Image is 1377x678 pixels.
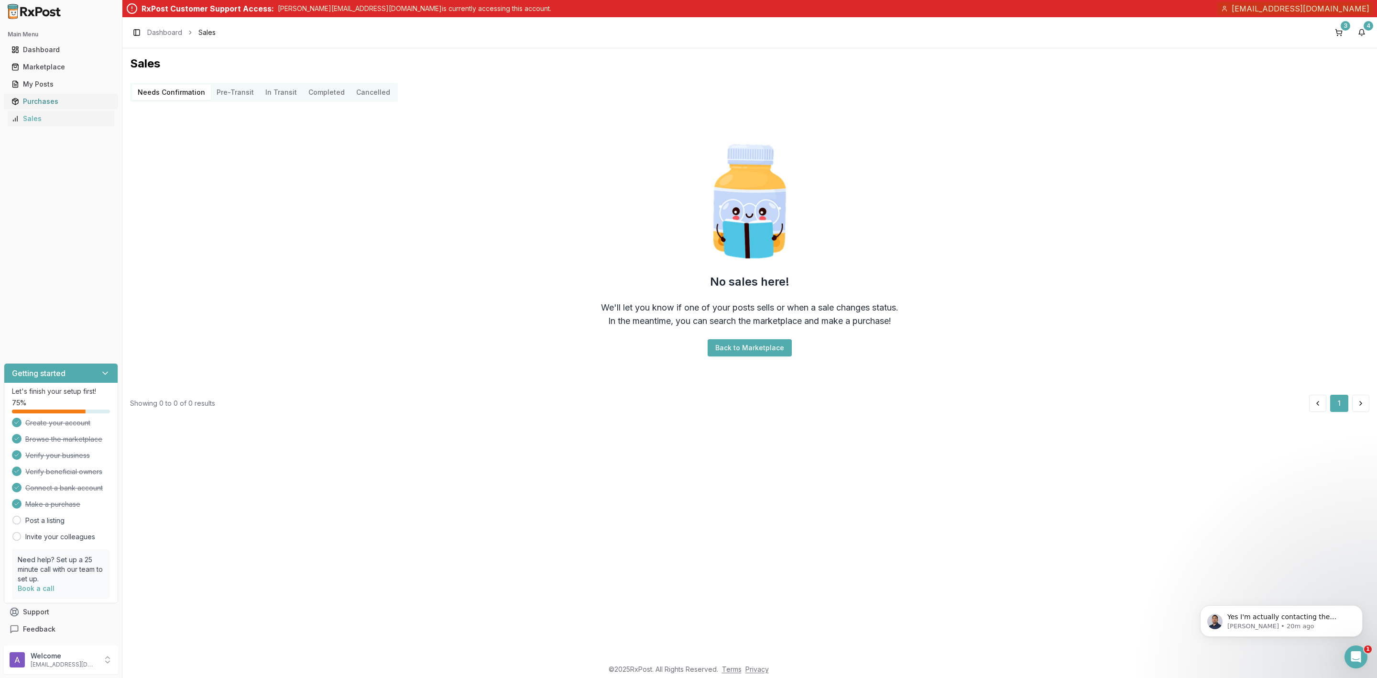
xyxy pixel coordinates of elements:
span: Verify beneficial owners [25,467,102,477]
span: Create your account [25,418,90,428]
span: 1 [1364,645,1372,653]
a: Marketplace [8,58,114,76]
button: 4 [1354,25,1369,40]
button: Feedback [4,621,118,638]
button: Support [4,603,118,621]
button: My Posts [4,77,118,92]
span: Browse the marketplace [25,434,102,444]
a: Privacy [745,665,769,673]
button: Sales [4,111,118,126]
button: Cancelled [350,85,396,100]
div: Purchases [11,97,110,106]
a: Book a call [18,584,55,592]
div: Marketplace [11,62,110,72]
span: Connect a bank account [25,483,103,493]
img: User avatar [10,652,25,667]
a: Invite your colleagues [25,532,95,542]
button: Back to Marketplace [708,339,792,356]
button: Completed [303,85,350,100]
a: My Posts [8,76,114,93]
p: Let's finish your setup first! [12,387,110,396]
a: Purchases [8,93,114,110]
div: My Posts [11,79,110,89]
p: [EMAIL_ADDRESS][DOMAIN_NAME] [31,661,97,668]
h2: No sales here! [710,274,789,289]
button: Needs Confirmation [132,85,211,100]
div: We'll let you know if one of your posts sells or when a sale changes status. [601,301,898,314]
a: Terms [722,665,742,673]
span: 75 % [12,398,26,408]
div: Dashboard [11,45,110,55]
span: Sales [198,28,216,37]
span: Verify your business [25,451,90,460]
h3: Getting started [12,367,66,379]
a: Dashboard [8,41,114,58]
iframe: Intercom notifications message [1186,585,1377,652]
img: Smart Pill Bottle [688,140,811,263]
img: RxPost Logo [4,4,65,19]
button: Dashboard [4,42,118,57]
iframe: Intercom live chat [1344,645,1367,668]
button: Pre-Transit [211,85,260,100]
button: 3 [1331,25,1346,40]
span: Feedback [23,624,55,634]
div: Showing 0 to 0 of 0 results [130,399,215,408]
div: 4 [1364,21,1373,31]
p: [PERSON_NAME][EMAIL_ADDRESS][DOMAIN_NAME] is currently accessing this account. [278,4,551,13]
a: Sales [8,110,114,127]
button: Marketplace [4,59,118,75]
h2: Main Menu [8,31,114,38]
button: In Transit [260,85,303,100]
h1: Sales [130,56,1369,71]
p: Need help? Set up a 25 minute call with our team to set up. [18,555,104,584]
p: Welcome [31,651,97,661]
nav: breadcrumb [147,28,216,37]
a: Post a listing [25,516,65,525]
div: 3 [1341,21,1350,31]
button: Purchases [4,94,118,109]
button: 1 [1330,395,1348,412]
div: In the meantime, you can search the marketplace and make a purchase! [608,314,891,328]
span: [EMAIL_ADDRESS][DOMAIN_NAME] [1232,3,1369,14]
span: Make a purchase [25,500,80,509]
div: Sales [11,114,110,123]
a: Dashboard [147,28,182,37]
div: RxPost Customer Support Access: [142,3,274,14]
